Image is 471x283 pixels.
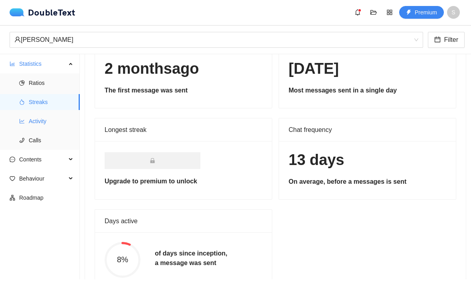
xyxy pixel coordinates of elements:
[105,257,141,265] span: 8%
[351,6,364,19] button: bell
[289,60,446,79] h1: [DATE]
[10,61,15,67] span: bar-chart
[29,75,73,91] span: Ratios
[428,32,465,48] button: calendarFilter
[19,190,73,206] span: Roadmap
[14,33,411,48] div: [PERSON_NAME]
[105,125,262,135] div: Longest streak
[14,37,21,43] span: user
[10,9,75,17] a: logoDoubleText
[444,35,458,45] span: Filter
[289,151,446,170] h1: 13 days
[415,8,437,17] span: Premium
[155,249,227,268] h5: of days since inception, a message was sent
[289,86,446,96] h5: Most messages sent in a single day
[105,60,262,79] h1: 2 months ago
[367,6,380,19] button: folder-open
[150,158,155,164] span: lock
[14,33,418,48] span: Quinn Mulcahy
[289,119,446,141] div: Chat frequency
[10,9,28,17] img: logo
[29,114,73,130] span: Activity
[105,210,262,233] div: Days active
[29,94,73,110] span: Streaks
[384,10,396,16] span: appstore
[105,86,262,96] h5: The first message was sent
[19,171,66,187] span: Behaviour
[19,138,25,143] span: phone
[399,6,444,19] button: thunderboltPremium
[383,6,396,19] button: appstore
[29,133,73,149] span: Calls
[19,152,66,168] span: Contents
[368,10,380,16] span: folder-open
[289,177,446,187] h5: On average, before a messages is sent
[406,10,412,16] span: thunderbolt
[10,195,15,201] span: apartment
[451,6,455,19] span: S
[19,100,25,105] span: fire
[19,56,66,72] span: Statistics
[10,157,15,163] span: message
[10,176,15,182] span: heart
[105,177,262,187] h5: Upgrade to premium to unlock
[352,10,364,16] span: bell
[19,119,25,124] span: line-chart
[10,9,75,17] div: DoubleText
[434,37,441,44] span: calendar
[19,81,25,86] span: pie-chart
